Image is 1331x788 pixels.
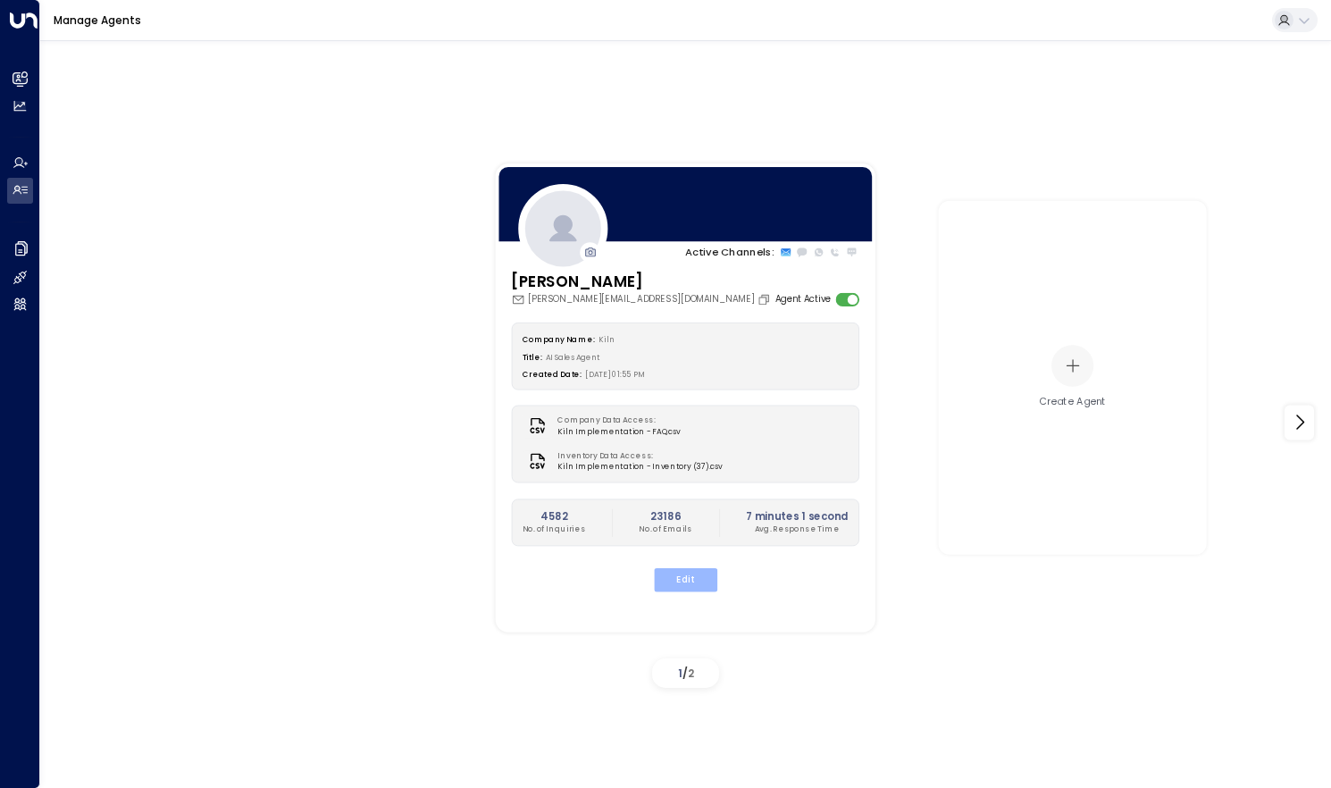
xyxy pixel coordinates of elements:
span: 2 [688,666,694,681]
h3: [PERSON_NAME] [511,270,774,293]
label: Inventory Data Access: [557,450,716,462]
p: Avg. Response Time [745,524,848,535]
p: Active Channels: [685,244,774,259]
span: Kiln Implementation - Inventory (37).csv [557,462,722,474]
span: 1 [678,666,682,681]
label: Company Data Access: [557,415,674,426]
p: No. of Inquiries [522,524,585,535]
p: No. of Emails [639,524,692,535]
button: Copy [757,292,774,306]
h2: 4582 [522,508,585,524]
label: Created Date: [522,369,581,379]
div: Create Agent [1039,395,1106,409]
span: [DATE] 01:55 PM [585,369,645,379]
label: Company Name: [522,333,594,343]
h2: 23186 [639,508,692,524]
span: Kiln [599,333,615,343]
label: Agent Active [774,292,830,306]
label: Title: [522,351,541,361]
span: AI Sales Agent [545,351,599,361]
span: Kiln Implementation - FAQ.csv [557,426,680,438]
div: [PERSON_NAME][EMAIL_ADDRESS][DOMAIN_NAME] [511,292,774,306]
div: / [652,658,719,688]
h2: 7 minutes 1 second [745,508,848,524]
button: Edit [653,568,716,591]
a: Manage Agents [54,13,141,28]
